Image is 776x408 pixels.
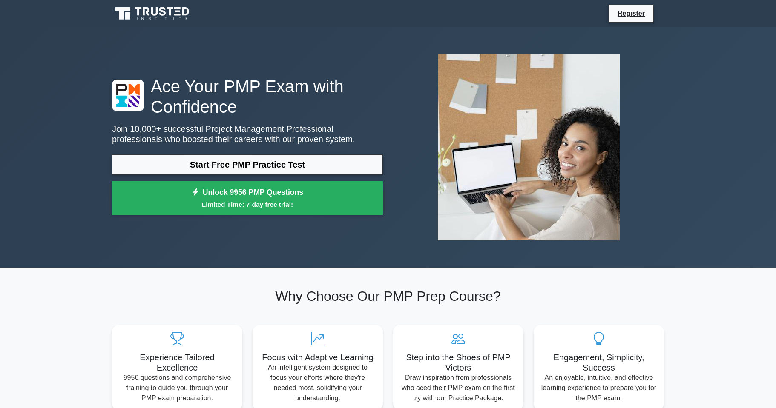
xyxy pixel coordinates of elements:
[123,200,372,209] small: Limited Time: 7-day free trial!
[112,181,383,215] a: Unlock 9956 PMP QuestionsLimited Time: 7-day free trial!
[119,373,236,403] p: 9956 questions and comprehensive training to guide you through your PMP exam preparation.
[112,76,383,117] h1: Ace Your PMP Exam with Confidence
[400,352,517,373] h5: Step into the Shoes of PMP Victors
[612,8,650,19] a: Register
[540,373,657,403] p: An enjoyable, intuitive, and effective learning experience to prepare you for the PMP exam.
[119,352,236,373] h5: Experience Tailored Excellence
[112,124,383,144] p: Join 10,000+ successful Project Management Professional professionals who boosted their careers w...
[400,373,517,403] p: Draw inspiration from professionals who aced their PMP exam on the first try with our Practice Pa...
[540,352,657,373] h5: Engagement, Simplicity, Success
[259,352,376,362] h5: Focus with Adaptive Learning
[259,362,376,403] p: An intelligent system designed to focus your efforts where they're needed most, solidifying your ...
[112,154,383,175] a: Start Free PMP Practice Test
[112,288,664,304] h2: Why Choose Our PMP Prep Course?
